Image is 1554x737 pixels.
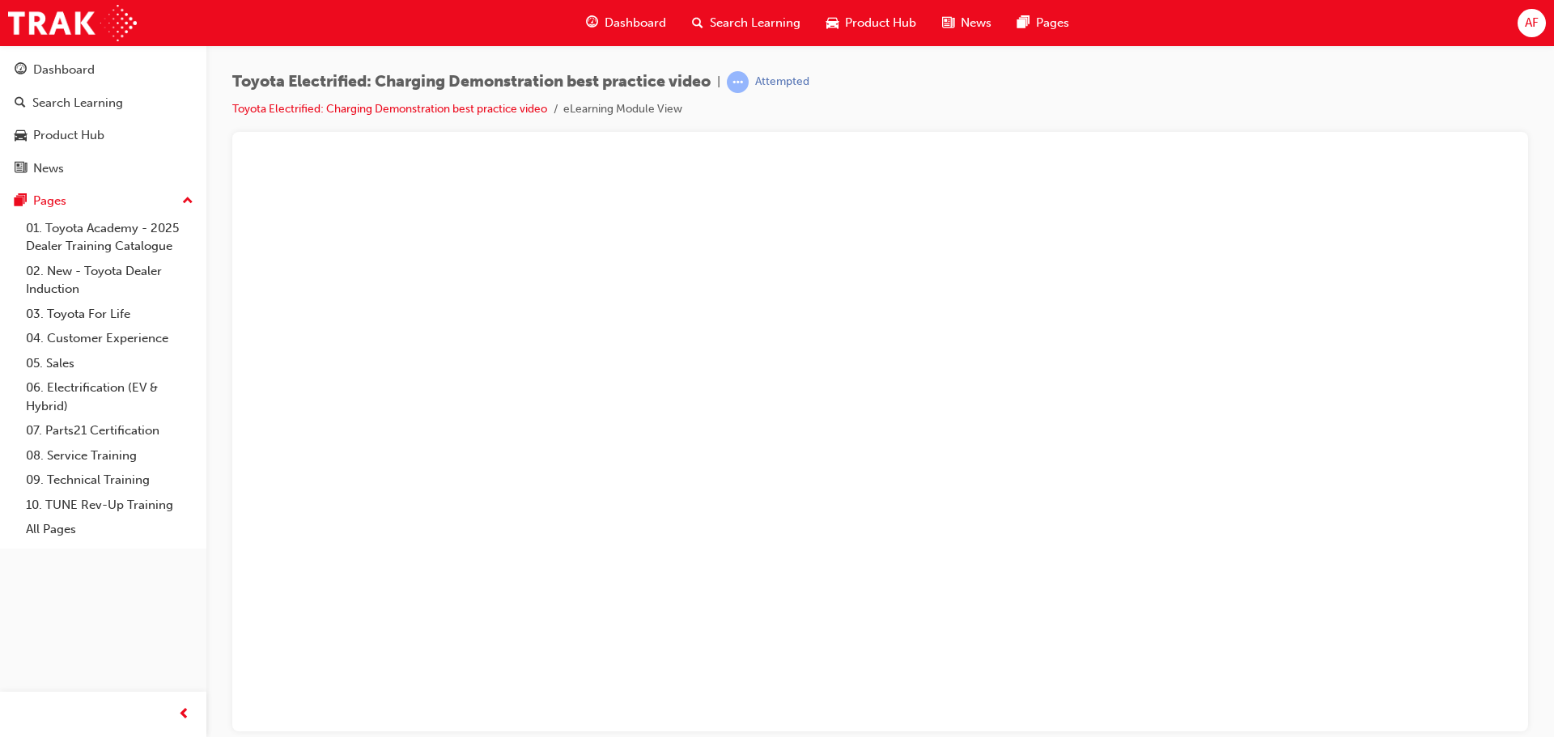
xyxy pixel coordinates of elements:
span: news-icon [15,162,27,176]
span: news-icon [942,13,954,33]
div: Attempted [755,74,809,90]
span: Product Hub [845,14,916,32]
a: 05. Sales [19,351,200,376]
span: | [717,73,720,91]
span: prev-icon [178,705,190,725]
span: learningRecordVerb_ATTEMPT-icon [727,71,749,93]
li: eLearning Module View [563,100,682,119]
span: search-icon [692,13,703,33]
a: search-iconSearch Learning [679,6,813,40]
a: All Pages [19,517,200,542]
a: 06. Electrification (EV & Hybrid) [19,375,200,418]
span: up-icon [182,191,193,212]
a: 07. Parts21 Certification [19,418,200,443]
span: guage-icon [586,13,598,33]
button: DashboardSearch LearningProduct HubNews [6,52,200,186]
span: Search Learning [710,14,800,32]
a: Search Learning [6,88,200,118]
img: Trak [8,5,137,41]
button: Pages [6,186,200,216]
a: news-iconNews [929,6,1004,40]
a: 01. Toyota Academy - 2025 Dealer Training Catalogue [19,216,200,259]
span: car-icon [15,129,27,143]
button: AF [1518,9,1546,37]
a: Dashboard [6,55,200,85]
span: car-icon [826,13,839,33]
a: 03. Toyota For Life [19,302,200,327]
div: Dashboard [33,61,95,79]
a: pages-iconPages [1004,6,1082,40]
span: News [961,14,991,32]
a: 08. Service Training [19,443,200,468]
span: pages-icon [1017,13,1030,33]
a: 02. New - Toyota Dealer Induction [19,259,200,302]
a: Product Hub [6,121,200,150]
div: Pages [33,192,66,210]
span: Pages [1036,14,1069,32]
div: News [33,159,64,178]
span: AF [1525,14,1539,32]
span: Dashboard [605,14,666,32]
span: Toyota Electrified: Charging Demonstration best practice video [232,73,711,91]
a: guage-iconDashboard [573,6,679,40]
a: car-iconProduct Hub [813,6,929,40]
a: Toyota Electrified: Charging Demonstration best practice video [232,102,547,116]
span: guage-icon [15,63,27,78]
a: 09. Technical Training [19,468,200,493]
a: 04. Customer Experience [19,326,200,351]
div: Search Learning [32,94,123,112]
div: Product Hub [33,126,104,145]
a: 10. TUNE Rev-Up Training [19,493,200,518]
a: News [6,154,200,184]
span: search-icon [15,96,26,111]
span: pages-icon [15,194,27,209]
